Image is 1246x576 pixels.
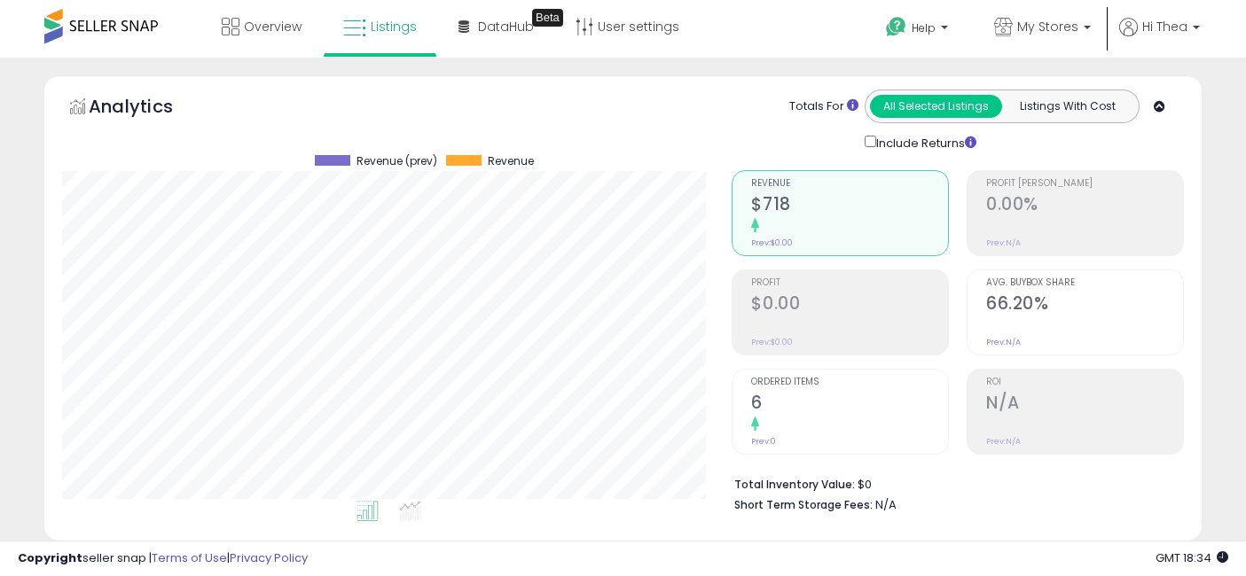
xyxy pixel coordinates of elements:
small: Prev: 0 [751,436,776,447]
div: seller snap | | [18,550,308,567]
small: Prev: $0.00 [751,337,793,347]
button: All Selected Listings [870,95,1002,118]
button: Listings With Cost [1001,95,1133,118]
i: Get Help [885,16,907,38]
span: Revenue [751,179,948,189]
span: Listings [371,18,417,35]
small: Prev: $0.00 [751,237,793,248]
span: Profit [751,278,948,288]
a: Privacy Policy [230,549,308,566]
b: Total Inventory Value: [734,477,855,492]
h5: Analytics [89,94,208,123]
span: 2025-10-8 18:34 GMT [1156,549,1228,566]
span: N/A [875,496,897,513]
span: DataHub [478,18,534,35]
b: Short Term Storage Fees: [734,497,873,512]
strong: Copyright [18,549,82,566]
span: Avg. Buybox Share [986,278,1183,288]
div: Tooltip anchor [532,9,563,27]
a: Terms of Use [152,549,227,566]
h2: 0.00% [986,194,1183,218]
a: Hi Thea [1119,18,1200,58]
span: Profit [PERSON_NAME] [986,179,1183,189]
span: Overview [244,18,302,35]
h2: N/A [986,393,1183,416]
div: Include Returns [851,132,998,152]
small: Prev: N/A [986,337,1021,347]
span: My Stores [1017,18,1078,35]
span: ROI [986,378,1183,387]
h2: 6 [751,393,948,416]
div: Totals For [789,98,858,115]
h2: $0.00 [751,293,948,317]
span: Help [912,20,936,35]
small: Prev: N/A [986,237,1021,248]
span: Ordered Items [751,378,948,387]
span: Revenue (prev) [357,155,437,167]
small: Prev: N/A [986,436,1021,447]
h2: $718 [751,194,948,218]
li: $0 [734,472,1171,494]
span: Hi Thea [1142,18,1187,35]
span: Revenue [488,155,534,167]
a: Help [872,3,966,58]
h2: 66.20% [986,293,1183,317]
